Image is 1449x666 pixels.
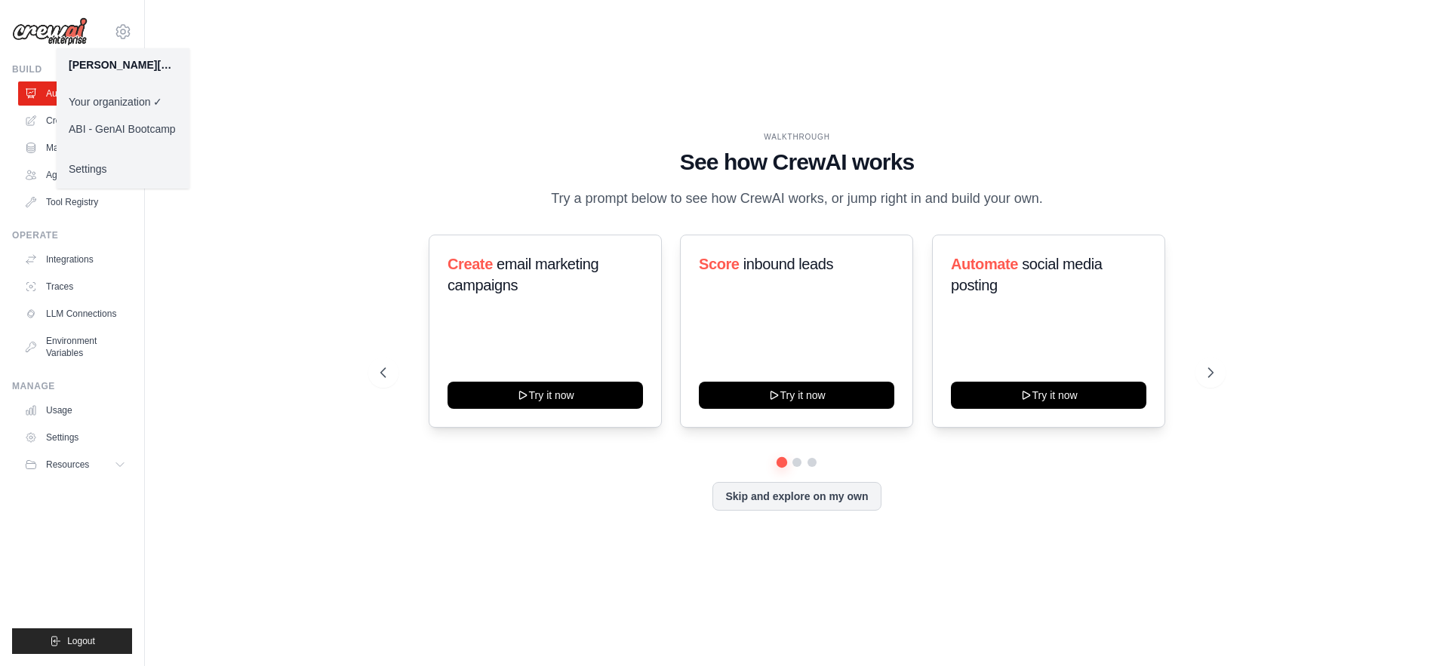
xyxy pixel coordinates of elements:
[380,131,1214,143] div: WALKTHROUGH
[12,17,88,46] img: Logo
[448,382,643,409] button: Try it now
[380,149,1214,176] h1: See how CrewAI works
[18,398,132,422] a: Usage
[699,382,894,409] button: Try it now
[18,453,132,477] button: Resources
[448,256,493,272] span: Create
[699,256,740,272] span: Score
[57,88,189,115] a: Your organization ✓
[18,163,132,187] a: Agents
[18,425,132,450] a: Settings
[18,275,132,299] a: Traces
[18,81,132,106] a: Automations
[57,155,189,183] a: Settings
[18,136,132,160] a: Marketplace
[69,57,177,72] div: [PERSON_NAME][EMAIL_ADDRESS][PERSON_NAME][DOMAIN_NAME]
[543,188,1051,210] p: Try a prompt below to see how CrewAI works, or jump right in and build your own.
[18,190,132,214] a: Tool Registry
[743,256,833,272] span: inbound leads
[18,302,132,326] a: LLM Connections
[951,256,1103,293] span: social media posting
[951,256,1018,272] span: Automate
[46,459,89,471] span: Resources
[12,229,132,241] div: Operate
[951,382,1146,409] button: Try it now
[18,109,132,133] a: Crew Studio
[67,635,95,647] span: Logout
[448,256,598,293] span: email marketing campaigns
[57,115,189,143] a: ABI - GenAI Bootcamp
[12,63,132,75] div: Build
[712,482,881,511] button: Skip and explore on my own
[12,628,132,654] button: Logout
[18,329,132,365] a: Environment Variables
[12,380,132,392] div: Manage
[18,247,132,272] a: Integrations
